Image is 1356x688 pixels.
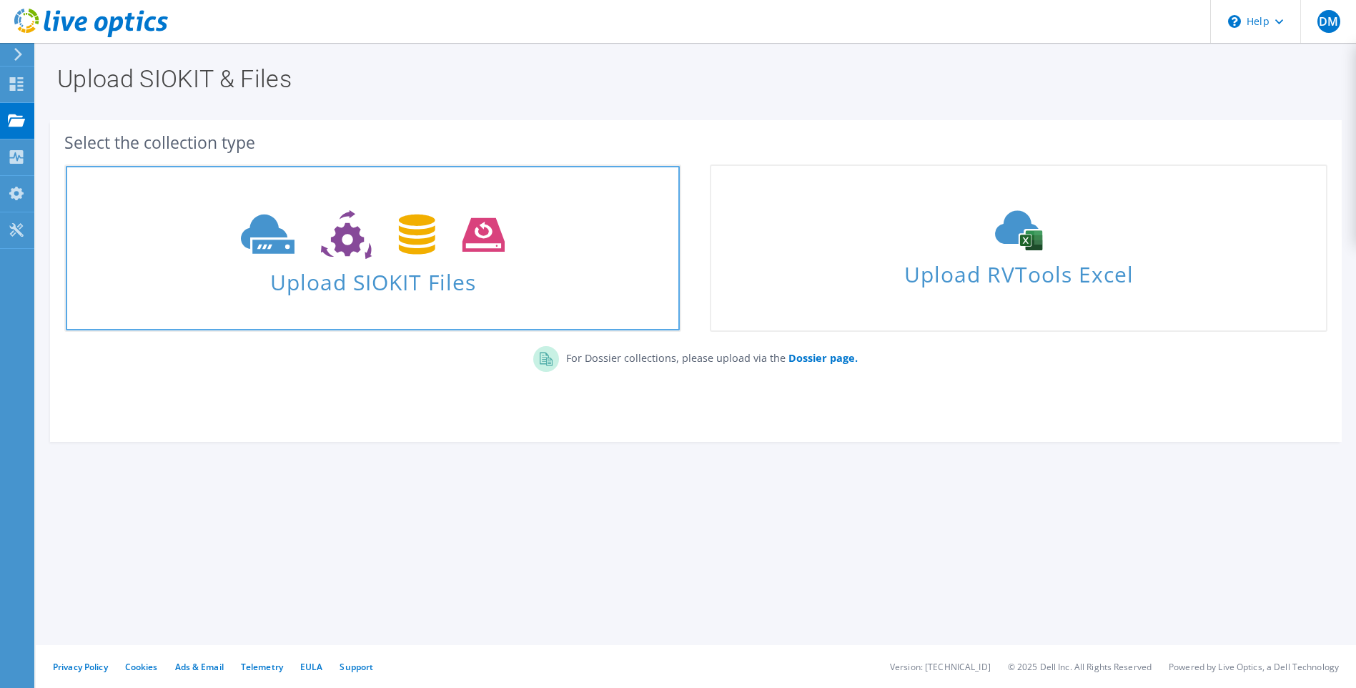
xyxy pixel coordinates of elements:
li: Powered by Live Optics, a Dell Technology [1169,661,1339,673]
a: Upload RVTools Excel [710,164,1327,332]
span: DM [1317,10,1340,33]
a: Ads & Email [175,661,224,673]
p: For Dossier collections, please upload via the [559,346,858,366]
span: Upload RVTools Excel [711,255,1325,286]
a: EULA [300,661,322,673]
a: Telemetry [241,661,283,673]
b: Dossier page. [788,351,858,365]
a: Upload SIOKIT Files [64,164,681,332]
li: Version: [TECHNICAL_ID] [890,661,991,673]
span: Upload SIOKIT Files [66,262,680,293]
a: Privacy Policy [53,661,108,673]
h1: Upload SIOKIT & Files [57,67,1327,91]
li: © 2025 Dell Inc. All Rights Reserved [1008,661,1152,673]
a: Support [340,661,373,673]
a: Cookies [125,661,158,673]
svg: \n [1228,15,1241,28]
a: Dossier page. [786,351,858,365]
div: Select the collection type [64,134,1327,150]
